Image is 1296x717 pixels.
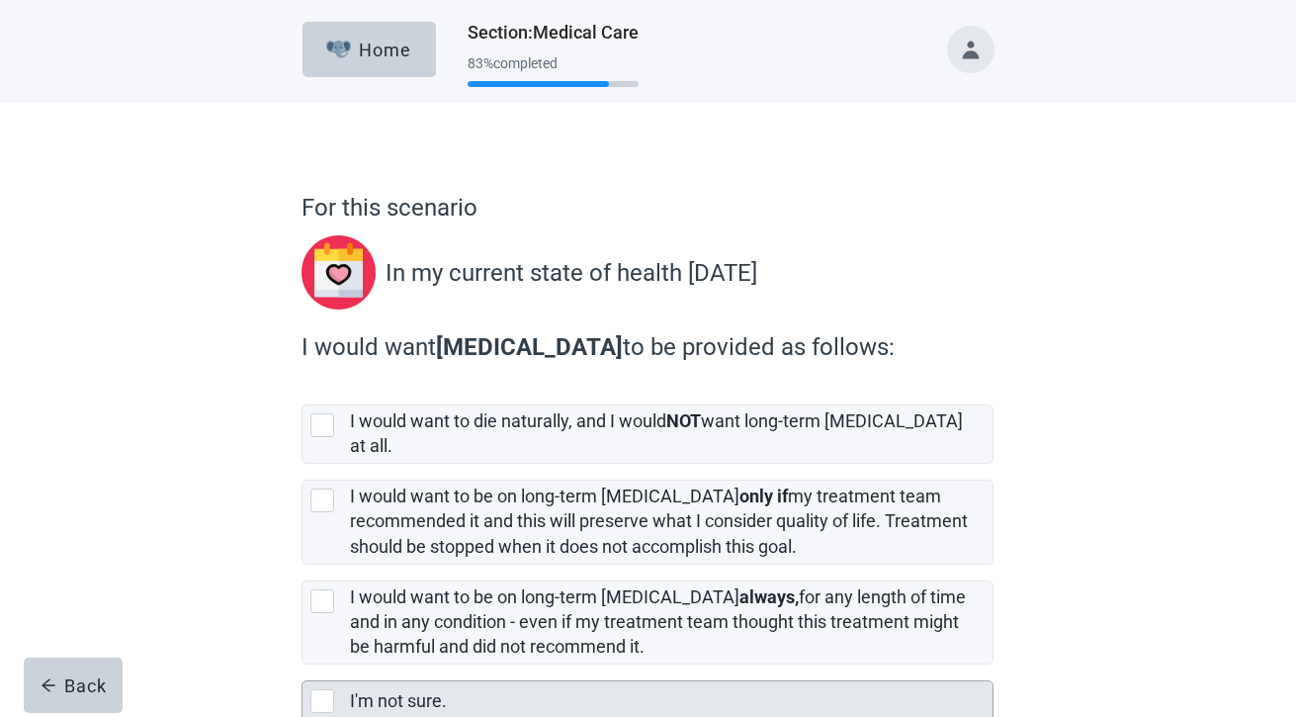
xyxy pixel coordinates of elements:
[468,55,639,71] div: 83 % completed
[302,329,984,365] label: I would want to be provided as follows:
[41,675,107,695] div: Back
[468,19,639,46] h1: Section : Medical Care
[302,581,994,665] div: [object Object], checkbox, not selected
[350,486,968,556] label: I would want to be on long-term [MEDICAL_DATA] my treatment team recommended it and this will pre...
[41,677,56,693] span: arrow-left
[350,410,963,456] label: I would want to die naturally, and I would want long-term [MEDICAL_DATA] at all.
[302,480,994,564] div: [object Object], checkbox, not selected
[350,586,966,657] label: I would want to be on long-term [MEDICAL_DATA] for any length of time and in any condition - even...
[436,333,623,361] strong: [MEDICAL_DATA]
[739,586,799,607] strong: always,
[468,47,639,96] div: Progress section
[666,410,701,431] strong: NOT
[947,26,994,73] button: Toggle account menu
[302,190,994,225] p: For this scenario
[350,690,447,711] label: I'm not sure.
[24,658,123,713] button: arrow-leftBack
[739,486,788,506] strong: only if
[302,235,386,310] img: svg%3e
[386,255,757,291] p: In my current state of health [DATE]
[302,22,436,77] button: ElephantHome
[326,41,351,58] img: Elephant
[326,40,411,59] div: Home
[302,404,994,464] div: [object Object], checkbox, not selected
